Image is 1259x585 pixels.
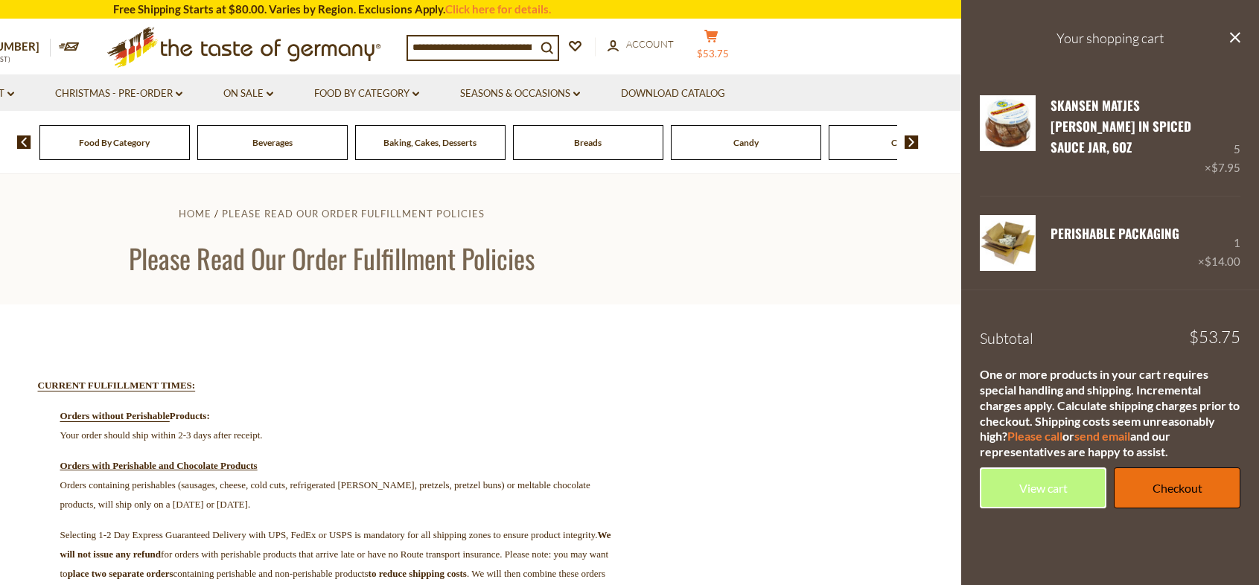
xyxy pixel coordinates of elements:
div: One or more products in your cart requires special handling and shipping. Incremental charges app... [980,367,1240,460]
a: Breads [574,137,602,148]
strong: Products: [170,410,210,421]
span: $7.95 [1211,161,1240,174]
a: PERISHABLE Packaging [1051,224,1179,243]
a: Candy [733,137,759,148]
img: PERISHABLE Packaging [980,215,1036,271]
a: Checkout [1114,467,1240,508]
div: 1 × [1198,215,1240,271]
span: Subtotal [980,329,1033,348]
span: $14.00 [1205,255,1240,268]
img: previous arrow [17,135,31,149]
a: Home [179,208,211,220]
a: Food By Category [314,86,419,102]
a: View cart [980,467,1106,508]
a: send email [1074,429,1130,443]
a: Beverages [252,137,293,148]
a: Please call [1007,429,1062,443]
strong: We will not issue any refund [60,529,611,560]
span: Orders with Perishable and Chocolate Products [60,460,258,471]
a: Download Catalog [621,86,725,102]
span: $53.75 [697,48,729,60]
button: $53.75 [689,29,734,66]
a: Seasons & Occasions [460,86,580,102]
strong: Orders without Perishable [60,410,170,421]
span: $53.75 [1189,329,1240,345]
a: Christmas - PRE-ORDER [55,86,182,102]
strong: place two separate orders [68,568,173,579]
span: Your order should ship within 2-3 days after receipt. [60,429,263,441]
span: Orders containing perishables (sausages, cheese, cold cuts, refrigerated [PERSON_NAME], pretzels,... [60,479,590,510]
a: Cereal [891,137,917,148]
a: Click here for details. [445,2,551,16]
span: Account [626,38,674,50]
a: Skansen Matjes [PERSON_NAME] in Spiced Sauce jar, 6oz [1051,96,1191,157]
strong: CURRENT FULFILLMENT TIMES: [38,380,196,391]
div: 5 × [1205,95,1240,178]
a: Food By Category [79,137,150,148]
a: Please Read Our Order Fulfillment Policies [222,208,485,220]
a: Account [608,36,674,53]
a: Baking, Cakes, Desserts [383,137,476,148]
a: Skansen Matjes Herring in Spiced Sauce jar, 6oz [980,95,1036,178]
strong: to reduce shipping costs [369,568,467,579]
img: next arrow [905,135,919,149]
a: On Sale [223,86,273,102]
img: Skansen Matjes Herring in Spiced Sauce jar, 6oz [980,95,1036,151]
